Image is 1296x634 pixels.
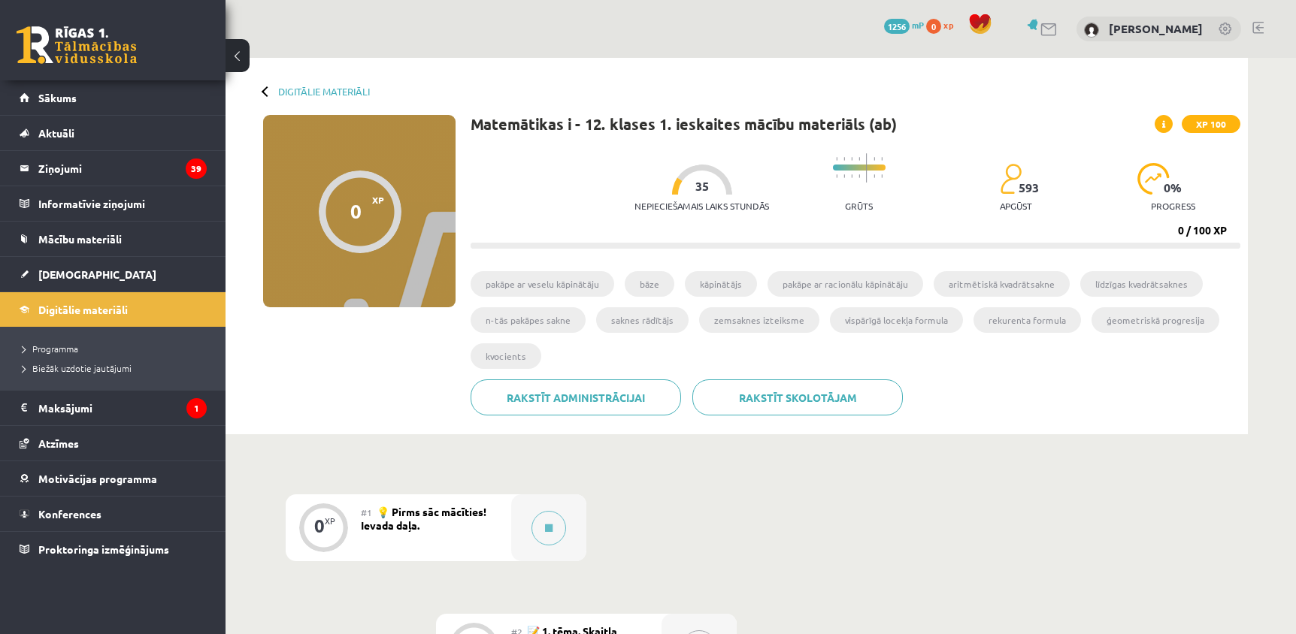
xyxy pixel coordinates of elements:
[843,174,845,178] img: icon-short-line-57e1e144782c952c97e751825c79c345078a6d821885a25fce030b3d8c18986b.svg
[361,506,372,518] span: #1
[685,271,757,297] li: kāpinātājs
[1019,181,1039,195] span: 593
[1164,181,1182,195] span: 0 %
[38,126,74,140] span: Aktuāli
[851,174,852,178] img: icon-short-line-57e1e144782c952c97e751825c79c345078a6d821885a25fce030b3d8c18986b.svg
[38,267,156,281] span: [DEMOGRAPHIC_DATA]
[38,507,101,521] span: Konferences
[20,151,207,186] a: Ziņojumi39
[20,497,207,531] a: Konferences
[874,157,875,161] img: icon-short-line-57e1e144782c952c97e751825c79c345078a6d821885a25fce030b3d8c18986b.svg
[943,19,953,31] span: xp
[934,271,1070,297] li: aritmētiskā kvadrātsakne
[1151,201,1195,211] p: progress
[596,307,689,333] li: saknes rādītājs
[20,116,207,150] a: Aktuāli
[278,86,370,97] a: Digitālie materiāli
[843,157,845,161] img: icon-short-line-57e1e144782c952c97e751825c79c345078a6d821885a25fce030b3d8c18986b.svg
[38,391,207,425] legend: Maksājumi
[884,19,924,31] a: 1256 mP
[845,201,873,211] p: Grūts
[23,362,132,374] span: Biežāk uzdotie jautājumi
[1000,163,1022,195] img: students-c634bb4e5e11cddfef0936a35e636f08e4e9abd3cc4e673bd6f9a4125e45ecb1.svg
[1080,271,1203,297] li: līdzīgas kvadrātsaknes
[471,307,586,333] li: n-tās pakāpes sakne
[625,271,674,297] li: bāze
[20,222,207,256] a: Mācību materiāli
[768,271,923,297] li: pakāpe ar racionālu kāpinātāju
[20,391,207,425] a: Maksājumi1
[20,186,207,221] a: Informatīvie ziņojumi
[350,200,362,222] div: 0
[881,174,883,178] img: icon-short-line-57e1e144782c952c97e751825c79c345078a6d821885a25fce030b3d8c18986b.svg
[1000,201,1032,211] p: apgūst
[471,379,681,415] a: Rakstīt administrācijai
[20,426,207,460] a: Atzīmes
[20,292,207,327] a: Digitālie materiāli
[38,232,122,246] span: Mācību materiāli
[692,379,903,415] a: Rakstīt skolotājam
[634,201,769,211] p: Nepieciešamais laiks stundās
[926,19,941,34] span: 0
[23,361,210,375] a: Biežāk uzdotie jautājumi
[20,461,207,496] a: Motivācijas programma
[20,532,207,566] a: Proktoringa izmēģinājums
[1084,23,1099,38] img: Megija Āboltiņa
[325,517,335,525] div: XP
[38,472,157,485] span: Motivācijas programma
[1092,307,1219,333] li: ģeometriskā progresija
[851,157,852,161] img: icon-short-line-57e1e144782c952c97e751825c79c345078a6d821885a25fce030b3d8c18986b.svg
[38,303,128,316] span: Digitālie materiāli
[38,542,169,556] span: Proktoringa izmēģinājums
[858,174,860,178] img: icon-short-line-57e1e144782c952c97e751825c79c345078a6d821885a25fce030b3d8c18986b.svg
[874,174,875,178] img: icon-short-line-57e1e144782c952c97e751825c79c345078a6d821885a25fce030b3d8c18986b.svg
[858,157,860,161] img: icon-short-line-57e1e144782c952c97e751825c79c345078a6d821885a25fce030b3d8c18986b.svg
[471,343,541,369] li: kvocients
[699,307,819,333] li: zemsaknes izteiksme
[830,307,963,333] li: vispārīgā locekļa formula
[695,180,709,193] span: 35
[17,26,137,64] a: Rīgas 1. Tālmācības vidusskola
[38,151,207,186] legend: Ziņojumi
[23,343,78,355] span: Programma
[471,115,897,133] h1: Matemātikas i - 12. klases 1. ieskaites mācību materiāls (ab)
[884,19,910,34] span: 1256
[881,157,883,161] img: icon-short-line-57e1e144782c952c97e751825c79c345078a6d821885a25fce030b3d8c18986b.svg
[912,19,924,31] span: mP
[926,19,961,31] a: 0 xp
[1109,21,1203,36] a: [PERSON_NAME]
[38,186,207,221] legend: Informatīvie ziņojumi
[836,157,837,161] img: icon-short-line-57e1e144782c952c97e751825c79c345078a6d821885a25fce030b3d8c18986b.svg
[186,158,207,179] i: 39
[186,398,207,418] i: 1
[471,271,614,297] li: pakāpe ar veselu kāpinātāju
[20,257,207,291] a: [DEMOGRAPHIC_DATA]
[38,91,77,104] span: Sākums
[23,342,210,355] a: Programma
[38,436,79,450] span: Atzīmes
[1137,163,1170,195] img: icon-progress-161ccf0a02000e728c5f80fcf4c31c7af3da0e1684b2b1d7c360e028c24a22f1.svg
[1182,115,1240,133] span: XP 100
[361,505,486,532] span: 💡 Pirms sāc mācīties! Ievada daļa.
[836,174,837,178] img: icon-short-line-57e1e144782c952c97e751825c79c345078a6d821885a25fce030b3d8c18986b.svg
[20,80,207,115] a: Sākums
[372,195,384,205] span: XP
[314,519,325,533] div: 0
[866,153,868,183] img: icon-long-line-d9ea69661e0d244f92f715978eff75569469978d946b2353a9bb055b3ed8787d.svg
[974,307,1081,333] li: rekurenta formula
